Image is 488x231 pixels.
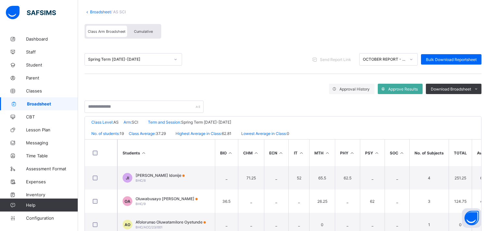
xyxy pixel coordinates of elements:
span: BHC/9 [136,202,146,206]
span: Messaging [26,140,78,145]
td: 36.5 [215,189,238,213]
span: Download Broadsheet [431,87,471,91]
span: Student [26,62,78,67]
span: Bulk Download Reportsheet [426,57,477,62]
td: 71.25 [238,166,264,189]
i: Sort in Ascending Order [324,151,330,155]
td: _ [288,189,309,213]
span: Time Table [26,153,78,158]
td: _ [264,189,289,213]
span: Highest Average in Class: [176,131,222,136]
span: 3 [415,199,444,204]
i: Sort in Ascending Order [350,151,355,155]
a: Broadsheet [90,9,111,14]
i: Sort in Ascending Order [278,151,284,155]
span: 1 [415,222,444,227]
span: BHC/8 [136,178,146,182]
span: Approval History [339,87,370,91]
span: 4 [415,176,444,180]
span: AS [113,120,119,125]
button: Open asap [462,208,481,228]
th: SOC [385,140,410,166]
td: _ [215,166,238,189]
span: Send Report Link [320,57,351,62]
span: Parent [26,75,78,80]
th: Students [117,140,215,166]
span: AO [125,222,130,227]
span: / AS SCI [111,9,126,14]
span: Dashboard [26,36,78,42]
th: PSY [360,140,385,166]
td: 65.5 [309,166,335,189]
div: Spring Term [DATE]-[DATE] [88,57,170,62]
span: JI [126,176,129,180]
span: 251.25 [454,176,467,180]
span: No. of students: [91,131,120,136]
span: OA [125,199,130,204]
td: 62 [360,189,385,213]
span: Approve Results [388,87,418,91]
td: _ [335,189,360,213]
span: Broadsheet [27,101,78,106]
span: Class Arm Broadsheet [88,29,125,34]
span: 62.81 [222,131,231,136]
td: _ [264,166,289,189]
th: No. of Subjects [409,140,449,166]
span: Help [26,202,78,208]
th: BIO [215,140,238,166]
i: Sort in Ascending Order [254,151,259,155]
span: Spring Term [DATE]-[DATE] [181,120,231,125]
td: 26.25 [309,189,335,213]
th: CHM [238,140,264,166]
span: Afolorunso Oluwatamilore Oyetunde [136,220,206,225]
span: Expenses [26,179,78,184]
span: Assessment Format [26,166,78,171]
span: Oluwabusayo [PERSON_NAME] [136,196,198,201]
i: Sort in Ascending Order [228,151,233,155]
span: Staff [26,49,78,55]
span: CBT [26,114,78,119]
span: Cumulative [134,29,153,34]
span: BHC/ACC/23/001 [136,225,163,229]
i: Sort in Ascending Order [298,151,304,155]
td: _ [385,189,410,213]
th: TOTAL [449,140,472,166]
span: [PERSON_NAME] Idonije [136,173,185,178]
i: Sort in Ascending Order [374,151,380,155]
img: safsims [6,6,56,19]
span: 19 [120,131,124,136]
span: 0 [287,131,289,136]
td: 52 [288,166,309,189]
td: _ [238,189,264,213]
div: OCTOBER REPORT - 4 SUBJECTS [363,57,406,62]
span: Arm: [124,120,132,125]
th: ECN [264,140,289,166]
span: Term and Session: [148,120,181,125]
td: _ [385,166,410,189]
span: 37.29 [156,131,166,136]
span: Class Level: [91,120,113,125]
i: Sort in Ascending Order [399,151,405,155]
span: 0 [454,222,467,227]
td: _ [360,166,385,189]
i: Sort Ascending [141,151,147,155]
span: 124.75 [454,199,467,204]
td: 62.5 [335,166,360,189]
span: Configuration [26,215,78,221]
th: MTH [309,140,335,166]
span: Lowest Average in Class: [241,131,287,136]
span: Class Average: [129,131,156,136]
th: IT [288,140,309,166]
th: PHY [335,140,360,166]
span: Inventory [26,192,78,197]
span: Lesson Plan [26,127,78,132]
span: SCI [132,120,138,125]
span: Classes [26,88,78,93]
